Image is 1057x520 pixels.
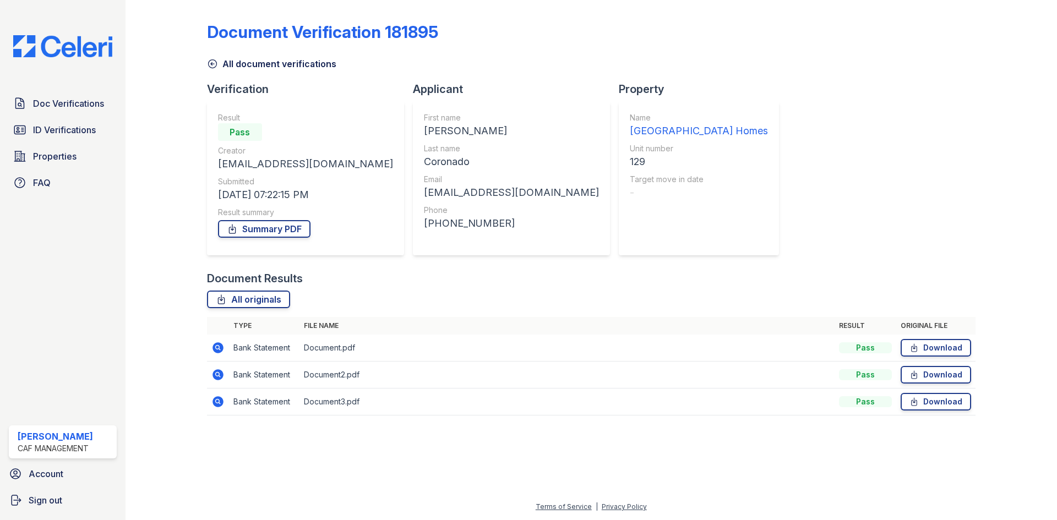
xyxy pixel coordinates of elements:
[18,443,93,454] div: CAF Management
[218,112,393,123] div: Result
[207,271,303,286] div: Document Results
[218,220,310,238] a: Summary PDF
[229,317,299,335] th: Type
[424,123,599,139] div: [PERSON_NAME]
[630,112,768,123] div: Name
[839,369,892,380] div: Pass
[207,81,413,97] div: Verification
[299,335,835,362] td: Document.pdf
[299,362,835,388] td: Document2.pdf
[424,216,599,231] div: [PHONE_NUMBER]
[630,123,768,139] div: [GEOGRAPHIC_DATA] Homes
[424,143,599,154] div: Last name
[218,176,393,187] div: Submitted
[4,489,121,511] a: Sign out
[424,174,599,185] div: Email
[207,22,438,42] div: Document Verification 181895
[424,154,599,169] div: Coronado
[424,205,599,216] div: Phone
[18,430,93,443] div: [PERSON_NAME]
[299,317,835,335] th: File name
[630,174,768,185] div: Target move in date
[218,123,262,141] div: Pass
[218,207,393,218] div: Result summary
[207,291,290,308] a: All originals
[229,335,299,362] td: Bank Statement
[536,502,592,511] a: Terms of Service
[630,185,768,200] div: -
[424,112,599,123] div: First name
[839,342,892,353] div: Pass
[901,366,971,384] a: Download
[33,176,51,189] span: FAQ
[602,502,647,511] a: Privacy Policy
[901,393,971,410] a: Download
[413,81,619,97] div: Applicant
[9,119,117,141] a: ID Verifications
[896,317,976,335] th: Original file
[218,187,393,202] div: [DATE] 07:22:15 PM
[835,317,896,335] th: Result
[596,502,598,511] div: |
[299,388,835,415] td: Document3.pdf
[207,57,336,70] a: All document verifications
[29,494,62,507] span: Sign out
[9,145,117,167] a: Properties
[218,156,393,172] div: [EMAIL_ADDRESS][DOMAIN_NAME]
[33,150,77,163] span: Properties
[839,396,892,407] div: Pass
[630,143,768,154] div: Unit number
[630,112,768,139] a: Name [GEOGRAPHIC_DATA] Homes
[901,339,971,357] a: Download
[424,185,599,200] div: [EMAIL_ADDRESS][DOMAIN_NAME]
[218,145,393,156] div: Creator
[619,81,788,97] div: Property
[4,463,121,485] a: Account
[4,35,121,57] img: CE_Logo_Blue-a8612792a0a2168367f1c8372b55b34899dd931a85d93a1a3d3e32e68fde9ad4.png
[29,467,63,480] span: Account
[229,388,299,415] td: Bank Statement
[33,97,104,110] span: Doc Verifications
[630,154,768,169] div: 129
[9,92,117,114] a: Doc Verifications
[1011,476,1046,509] iframe: chat widget
[229,362,299,388] td: Bank Statement
[33,123,96,136] span: ID Verifications
[9,172,117,194] a: FAQ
